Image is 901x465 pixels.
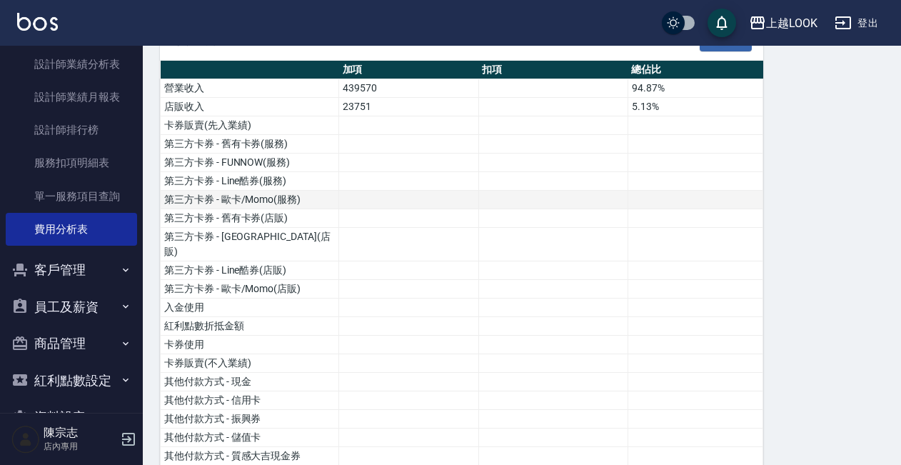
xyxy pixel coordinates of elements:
h5: 陳宗志 [44,426,116,440]
td: 439570 [339,79,479,98]
img: Logo [17,13,58,31]
td: 第三方卡券 - [GEOGRAPHIC_DATA](店販) [161,228,339,261]
td: 店販收入 [161,98,339,116]
a: 費用分析表 [6,213,137,246]
th: 加項 [339,61,479,79]
td: 23751 [339,98,479,116]
a: 服務扣項明細表 [6,146,137,179]
a: 設計師業績月報表 [6,81,137,114]
td: 營業收入 [161,79,339,98]
td: 第三方卡券 - Line酷券(店販) [161,261,339,280]
td: 第三方卡券 - 舊有卡券(服務) [161,135,339,154]
td: 卡券使用 [161,336,339,354]
td: 第三方卡券 - Line酷券(服務) [161,172,339,191]
img: Person [11,425,40,454]
td: 卡券販賣(先入業績) [161,116,339,135]
td: 入金使用 [161,299,339,317]
button: 紅利點數設定 [6,362,137,399]
div: 上越LOOK [766,14,817,32]
button: 商品管理 [6,325,137,362]
td: 其他付款方式 - 振興券 [161,410,339,429]
a: 設計師業績分析表 [6,48,137,81]
button: 客戶管理 [6,251,137,289]
button: 資料設定 [6,399,137,436]
th: 扣項 [478,61,628,79]
td: 紅利點數折抵金額 [161,317,339,336]
td: 第三方卡券 - 舊有卡券(店販) [161,209,339,228]
td: 5.13% [628,98,762,116]
button: 登出 [829,10,884,36]
button: 上越LOOK [743,9,823,38]
td: 第三方卡券 - 歐卡/Momo(服務) [161,191,339,209]
td: 第三方卡券 - 歐卡/Momo(店販) [161,280,339,299]
th: 總佔比 [628,61,762,79]
td: 卡券販賣(不入業績) [161,354,339,373]
td: 其他付款方式 - 現金 [161,373,339,391]
button: save [708,9,736,37]
a: 單一服務項目查詢 [6,180,137,213]
p: 店內專用 [44,440,116,453]
a: 設計師排行榜 [6,114,137,146]
button: 員工及薪資 [6,289,137,326]
td: 其他付款方式 - 信用卡 [161,391,339,410]
td: 第三方卡券 - FUNNOW(服務) [161,154,339,172]
td: 其他付款方式 - 儲值卡 [161,429,339,447]
td: 94.87% [628,79,762,98]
